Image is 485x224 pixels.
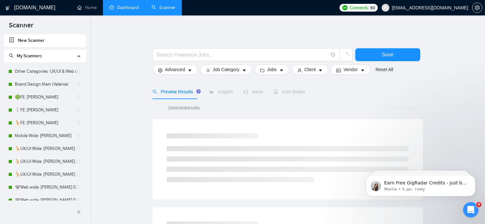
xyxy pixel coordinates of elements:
span: holder [76,120,81,126]
span: Auto Bidder [274,89,305,94]
li: Brand Design Main (Valeriia) [4,78,86,91]
span: user [297,68,302,73]
span: caret-down [279,68,284,73]
span: area-chart [209,89,214,94]
span: holder [76,159,81,164]
button: Save [355,48,420,61]
button: userClientcaret-down [292,64,329,75]
a: dashboardDashboard [109,5,139,10]
span: Alerts [243,89,263,94]
span: notification [243,89,248,94]
button: idcardVendorcaret-down [331,64,370,75]
li: Other Categories: UX/UI & Web design Vlad [4,65,86,78]
span: Scanner [4,21,38,34]
a: 🦒UX/UI Wide: [PERSON_NAME] 03/07 quest [15,168,76,181]
span: holder [76,133,81,138]
span: holder [76,146,81,151]
a: homeHome [77,5,97,10]
span: idcard [336,68,341,73]
a: New Scanner [9,34,81,47]
a: 🦒UX/UI Wide: [PERSON_NAME] 03/07 old [15,142,76,155]
span: caret-down [318,68,323,73]
a: 🦒UX/UI Wide: [PERSON_NAME] 03/07 portfolio [15,155,76,168]
span: My Scanners [9,53,42,59]
a: 🐇FE: [PERSON_NAME] [15,104,76,117]
a: searchScanner [152,5,175,10]
span: holder [76,185,81,190]
img: logo [5,3,10,13]
li: 🐨Web wide: Vlad 03/07 old але перест на веб проф [4,181,86,194]
iframe: Intercom notifications повідомлення [356,162,485,207]
li: 🦒FE: Roman [4,117,86,129]
span: double-left [77,209,83,215]
li: Mobile Wide: Vlad [4,129,86,142]
iframe: Intercom live chat [463,202,479,218]
a: Other Categories: UX/UI & Web design [PERSON_NAME] [15,65,76,78]
span: caret-down [242,68,247,73]
button: settingAdvancedcaret-down [153,64,198,75]
span: Connects: [350,4,369,11]
span: Preview Results [153,89,199,94]
span: Insights [209,89,233,94]
span: user [383,5,388,10]
a: Reset All [376,66,393,73]
span: bars [206,68,210,73]
a: 🟢FE: [PERSON_NAME] [15,91,76,104]
input: Search Freelance Jobs... [156,51,328,59]
span: search [153,89,157,94]
span: Client [304,66,316,73]
a: 🦒FE: [PERSON_NAME] [15,117,76,129]
button: barsJob Categorycaret-down [200,64,252,75]
span: My Scanners [17,53,42,59]
span: loading [343,53,349,59]
span: info-circle [331,53,335,57]
a: 🐨Web wide: [PERSON_NAME] 03/07 old але перест на веб проф [15,181,76,194]
a: Brand Design Main (Valeriia) [15,78,76,91]
img: upwork-logo.png [342,5,348,10]
a: Mobile Wide: [PERSON_NAME] [15,129,76,142]
li: New Scanner [4,34,86,47]
li: 🐨Web wide: Vlad 03/07 bid in range [4,194,86,207]
span: folder [260,68,265,73]
span: Detected results [164,104,204,111]
li: 🦒UX/UI Wide: Vlad 03/07 old [4,142,86,155]
span: search [9,53,14,58]
span: holder [76,95,81,100]
li: 🦒UX/UI Wide: Vlad 03/07 quest [4,168,86,181]
li: 🐇FE: Roman [4,104,86,117]
a: 🐨Web wide: [PERSON_NAME] 03/07 bid in range [15,194,76,207]
span: Vendor [343,66,358,73]
li: 🟢FE: Roman [4,91,86,104]
span: holder [76,172,81,177]
a: setting [472,5,482,10]
span: setting [158,68,163,73]
button: folderJobscaret-down [255,64,289,75]
span: holder [76,82,81,87]
span: holder [76,107,81,113]
span: 60 [370,4,375,11]
span: Advanced [165,66,185,73]
button: setting [472,3,482,13]
span: Job Category [213,66,239,73]
div: Tooltip anchor [196,89,201,94]
span: holder [76,69,81,74]
li: 🦒UX/UI Wide: Vlad 03/07 portfolio [4,155,86,168]
span: Save [382,51,393,59]
span: robot [274,89,278,94]
span: caret-down [188,68,192,73]
span: caret-down [360,68,365,73]
span: 9 [476,202,481,207]
span: holder [76,198,81,203]
span: Jobs [267,66,277,73]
